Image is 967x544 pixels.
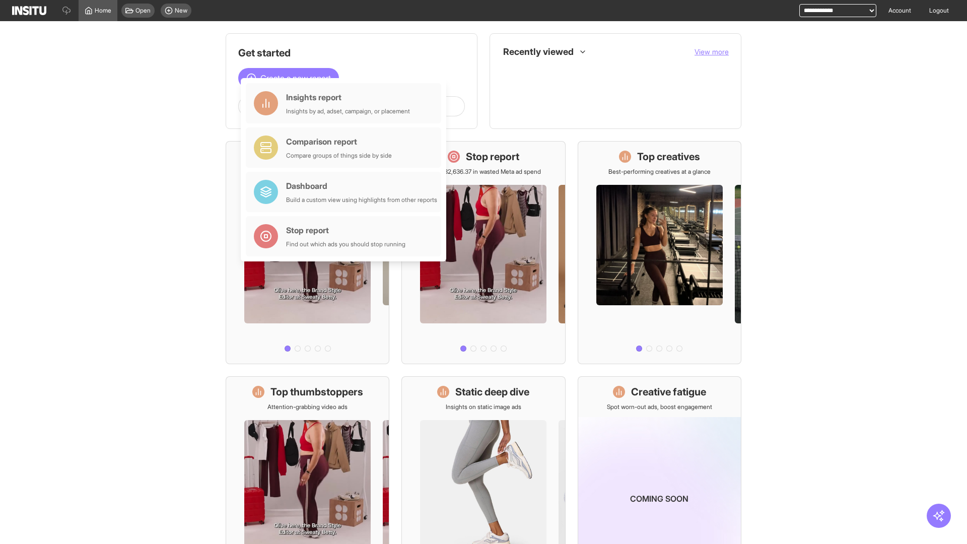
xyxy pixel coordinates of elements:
[286,91,410,103] div: Insights report
[286,107,410,115] div: Insights by ad, adset, campaign, or placement
[695,47,729,57] button: View more
[286,240,405,248] div: Find out which ads you should stop running
[175,7,187,15] span: New
[260,72,331,84] span: Create a new report
[286,152,392,160] div: Compare groups of things side by side
[446,403,521,411] p: Insights on static image ads
[270,385,363,399] h1: Top thumbstoppers
[578,141,741,364] a: Top creativesBest-performing creatives at a glance
[238,68,339,88] button: Create a new report
[286,135,392,148] div: Comparison report
[286,180,437,192] div: Dashboard
[608,168,711,176] p: Best-performing creatives at a glance
[12,6,46,15] img: Logo
[695,47,729,56] span: View more
[286,196,437,204] div: Build a custom view using highlights from other reports
[466,150,519,164] h1: Stop report
[226,141,389,364] a: What's live nowSee all active ads instantly
[637,150,700,164] h1: Top creatives
[267,403,348,411] p: Attention-grabbing video ads
[135,7,151,15] span: Open
[426,168,541,176] p: Save £32,636.37 in wasted Meta ad spend
[238,46,465,60] h1: Get started
[95,7,111,15] span: Home
[455,385,529,399] h1: Static deep dive
[401,141,565,364] a: Stop reportSave £32,636.37 in wasted Meta ad spend
[286,224,405,236] div: Stop report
